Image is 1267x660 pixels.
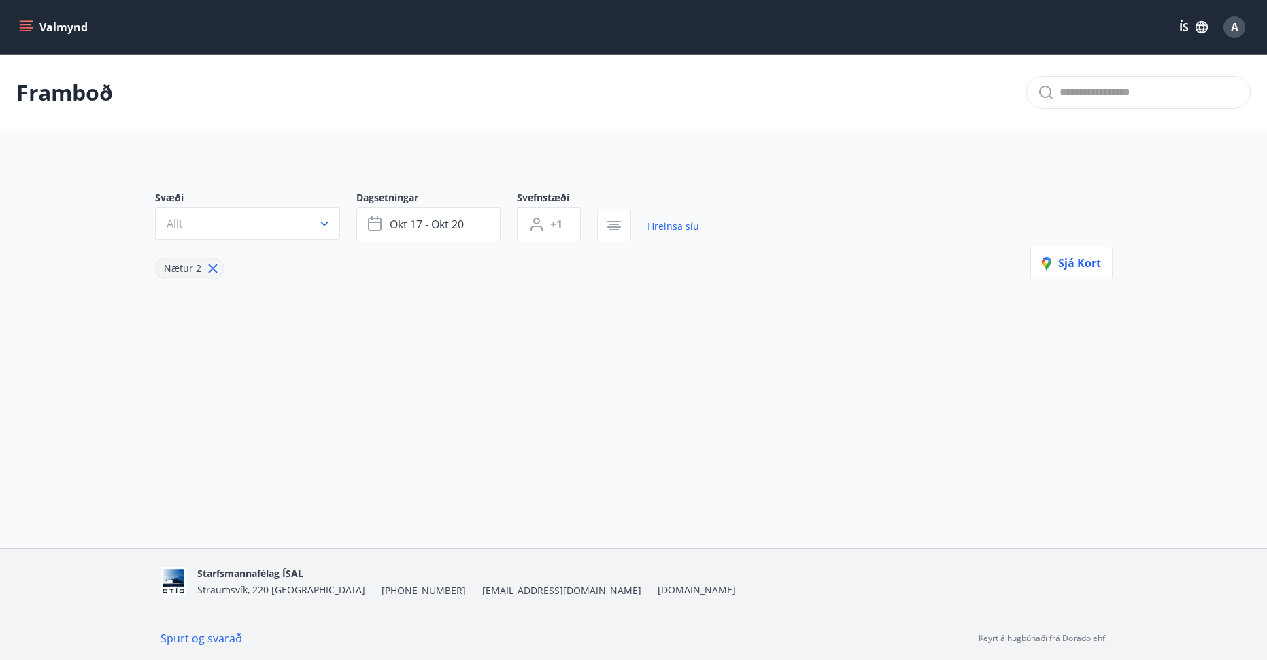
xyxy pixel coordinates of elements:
[550,217,562,232] span: +1
[482,584,641,597] span: [EMAIL_ADDRESS][DOMAIN_NAME]
[161,567,187,596] img: xlMN6GowWzr8fvRllimA8ty6WLEggqOkqJPa3WXi.jpg
[1030,247,1113,279] button: Sjá kort
[161,631,242,646] a: Spurt og svarað
[155,258,224,279] div: Nætur 2
[155,207,340,240] button: Allt
[1231,20,1238,35] span: A
[167,216,183,231] span: Allt
[155,191,356,207] span: Svæði
[658,583,736,596] a: [DOMAIN_NAME]
[517,191,597,207] span: Svefnstæði
[16,77,113,107] p: Framboð
[164,262,201,275] span: Nætur 2
[1042,256,1101,271] span: Sjá kort
[382,584,466,597] span: [PHONE_NUMBER]
[197,567,303,580] span: Starfsmannafélag ÍSAL
[979,632,1107,644] p: Keyrt á hugbúnaði frá Dorado ehf.
[1218,11,1251,44] button: A
[517,207,581,241] button: +1
[390,217,464,232] span: okt 17 - okt 20
[356,191,517,207] span: Dagsetningar
[1172,15,1215,39] button: ÍS
[197,583,365,596] span: Straumsvík, 220 [GEOGRAPHIC_DATA]
[356,207,501,241] button: okt 17 - okt 20
[16,15,93,39] button: menu
[647,211,699,241] a: Hreinsa síu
